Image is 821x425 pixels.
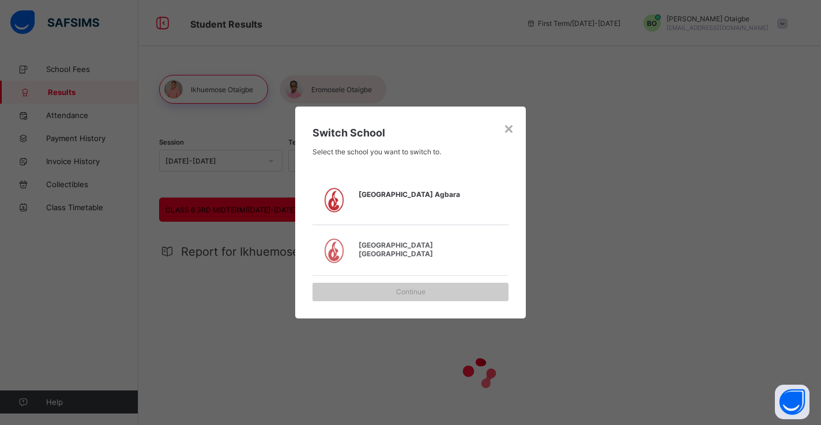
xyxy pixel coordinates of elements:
[321,287,500,296] span: Continue
[359,241,474,258] span: [GEOGRAPHIC_DATA] [GEOGRAPHIC_DATA]
[312,127,509,139] h2: Switch School
[775,385,809,419] button: Open asap
[503,118,514,138] div: ×
[312,147,509,156] p: Select the school you want to switch to.
[359,190,474,199] span: [GEOGRAPHIC_DATA] Agbara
